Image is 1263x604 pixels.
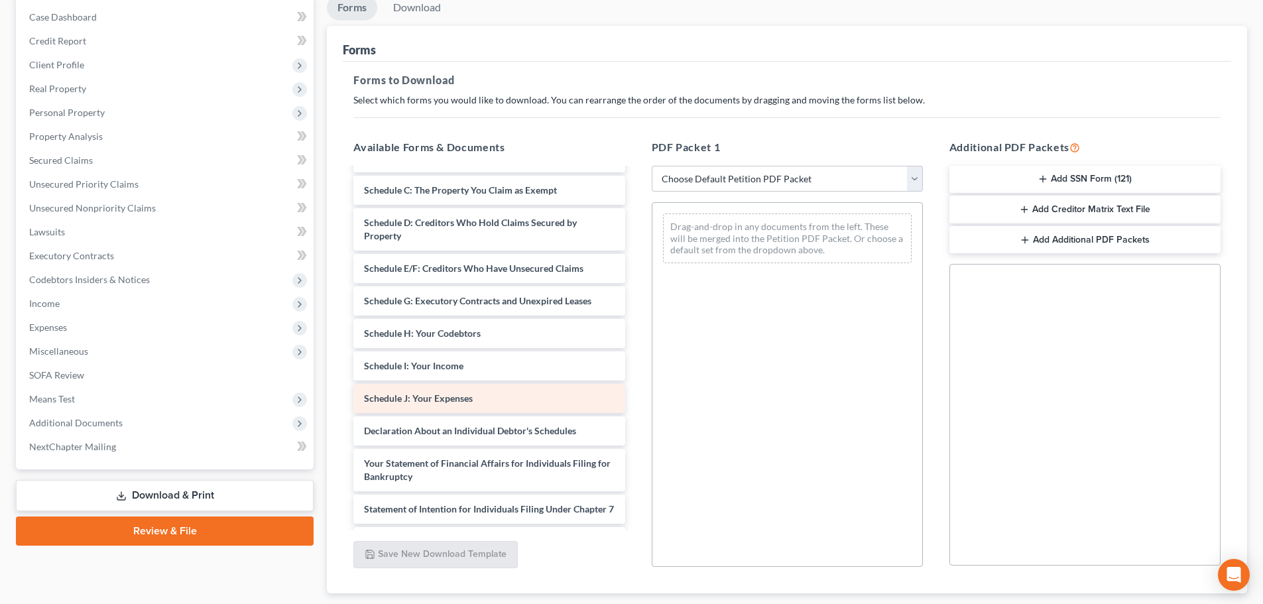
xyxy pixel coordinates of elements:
[364,393,473,404] span: Schedule J: Your Expenses
[19,149,314,172] a: Secured Claims
[16,480,314,511] a: Download & Print
[29,178,139,190] span: Unsecured Priority Claims
[364,457,611,482] span: Your Statement of Financial Affairs for Individuals Filing for Bankruptcy
[29,417,123,428] span: Additional Documents
[19,196,314,220] a: Unsecured Nonpriority Claims
[29,441,116,452] span: NextChapter Mailing
[19,435,314,459] a: NextChapter Mailing
[949,139,1221,155] h5: Additional PDF Packets
[19,172,314,196] a: Unsecured Priority Claims
[19,5,314,29] a: Case Dashboard
[29,226,65,237] span: Lawsuits
[19,363,314,387] a: SOFA Review
[29,369,84,381] span: SOFA Review
[364,360,463,371] span: Schedule I: Your Income
[29,322,67,333] span: Expenses
[29,131,103,142] span: Property Analysis
[29,11,97,23] span: Case Dashboard
[29,107,105,118] span: Personal Property
[29,250,114,261] span: Executory Contracts
[19,125,314,149] a: Property Analysis
[16,516,314,546] a: Review & File
[949,226,1221,254] button: Add Additional PDF Packets
[19,220,314,244] a: Lawsuits
[364,263,583,274] span: Schedule E/F: Creditors Who Have Unsecured Claims
[949,196,1221,223] button: Add Creditor Matrix Text File
[353,541,518,569] button: Save New Download Template
[29,83,86,94] span: Real Property
[364,425,576,436] span: Declaration About an Individual Debtor's Schedules
[19,29,314,53] a: Credit Report
[29,345,88,357] span: Miscellaneous
[364,184,557,196] span: Schedule C: The Property You Claim as Exempt
[364,217,577,241] span: Schedule D: Creditors Who Hold Claims Secured by Property
[29,393,75,404] span: Means Test
[353,72,1221,88] h5: Forms to Download
[353,139,625,155] h5: Available Forms & Documents
[663,213,912,263] div: Drag-and-drop in any documents from the left. These will be merged into the Petition PDF Packet. ...
[949,166,1221,194] button: Add SSN Form (121)
[29,35,86,46] span: Credit Report
[343,42,376,58] div: Forms
[19,244,314,268] a: Executory Contracts
[364,503,614,514] span: Statement of Intention for Individuals Filing Under Chapter 7
[364,295,591,306] span: Schedule G: Executory Contracts and Unexpired Leases
[29,154,93,166] span: Secured Claims
[652,139,923,155] h5: PDF Packet 1
[29,298,60,309] span: Income
[353,93,1221,107] p: Select which forms you would like to download. You can rearrange the order of the documents by dr...
[29,202,156,213] span: Unsecured Nonpriority Claims
[29,274,150,285] span: Codebtors Insiders & Notices
[1218,559,1250,591] div: Open Intercom Messenger
[29,59,84,70] span: Client Profile
[364,328,481,339] span: Schedule H: Your Codebtors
